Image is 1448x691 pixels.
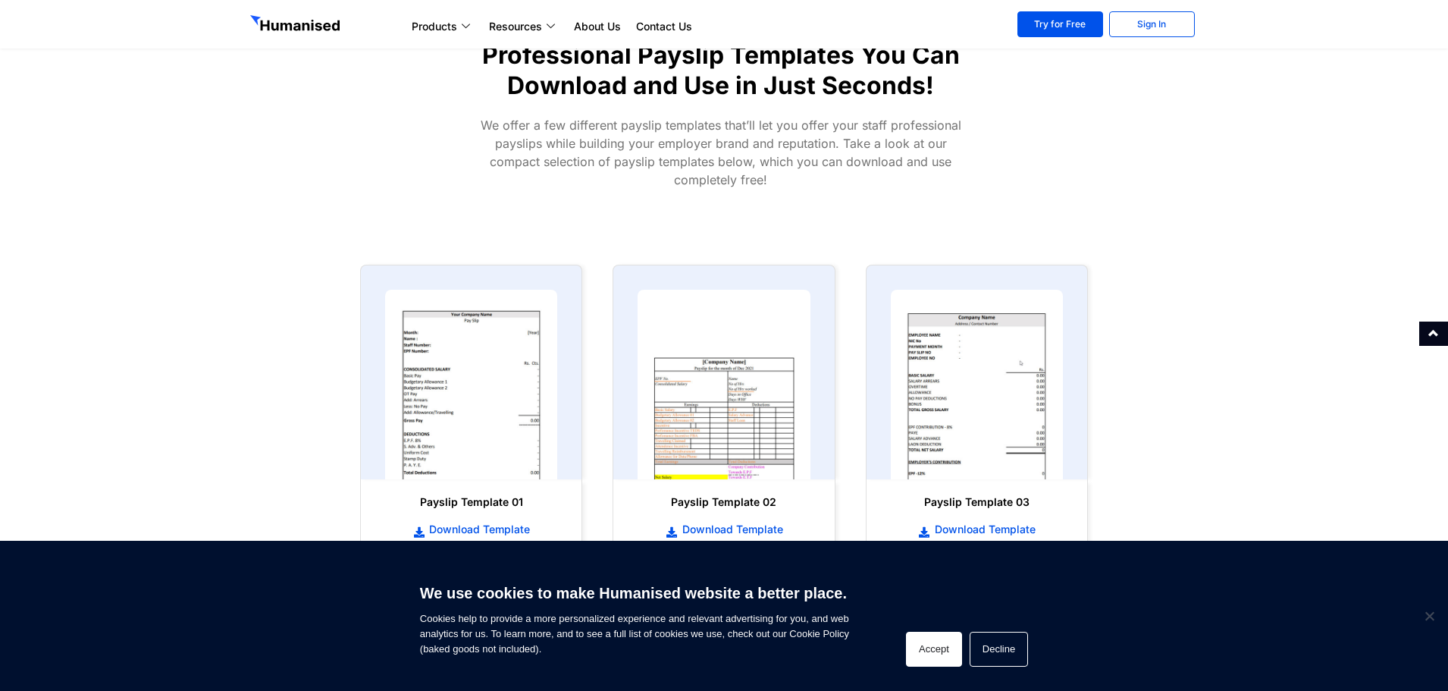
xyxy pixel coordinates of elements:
[882,521,1072,538] a: Download Template
[1109,11,1195,37] a: Sign In
[882,495,1072,510] h6: Payslip Template 03
[628,521,819,538] a: Download Template
[679,522,783,537] span: Download Template
[404,17,481,36] a: Products
[566,17,628,36] a: About Us
[250,15,343,35] img: GetHumanised Logo
[425,522,530,537] span: Download Template
[481,17,566,36] a: Resources
[376,521,566,538] a: Download Template
[891,290,1063,479] img: payslip template
[385,290,557,479] img: payslip template
[420,583,849,604] h6: We use cookies to make Humanised website a better place.
[1017,11,1103,37] a: Try for Free
[420,575,849,657] span: Cookies help to provide a more personalized experience and relevant advertising for you, and web ...
[454,40,988,101] h1: Professional Payslip Templates You Can Download and Use in Just Seconds!
[1421,608,1437,623] span: Decline
[471,116,971,189] p: We offer a few different payslip templates that’ll let you offer your staff professional payslips...
[931,522,1036,537] span: Download Template
[970,632,1028,667] button: Decline
[638,290,810,479] img: payslip template
[628,17,700,36] a: Contact Us
[376,495,566,510] h6: Payslip Template 01
[906,632,962,667] button: Accept
[628,495,819,510] h6: Payslip Template 02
